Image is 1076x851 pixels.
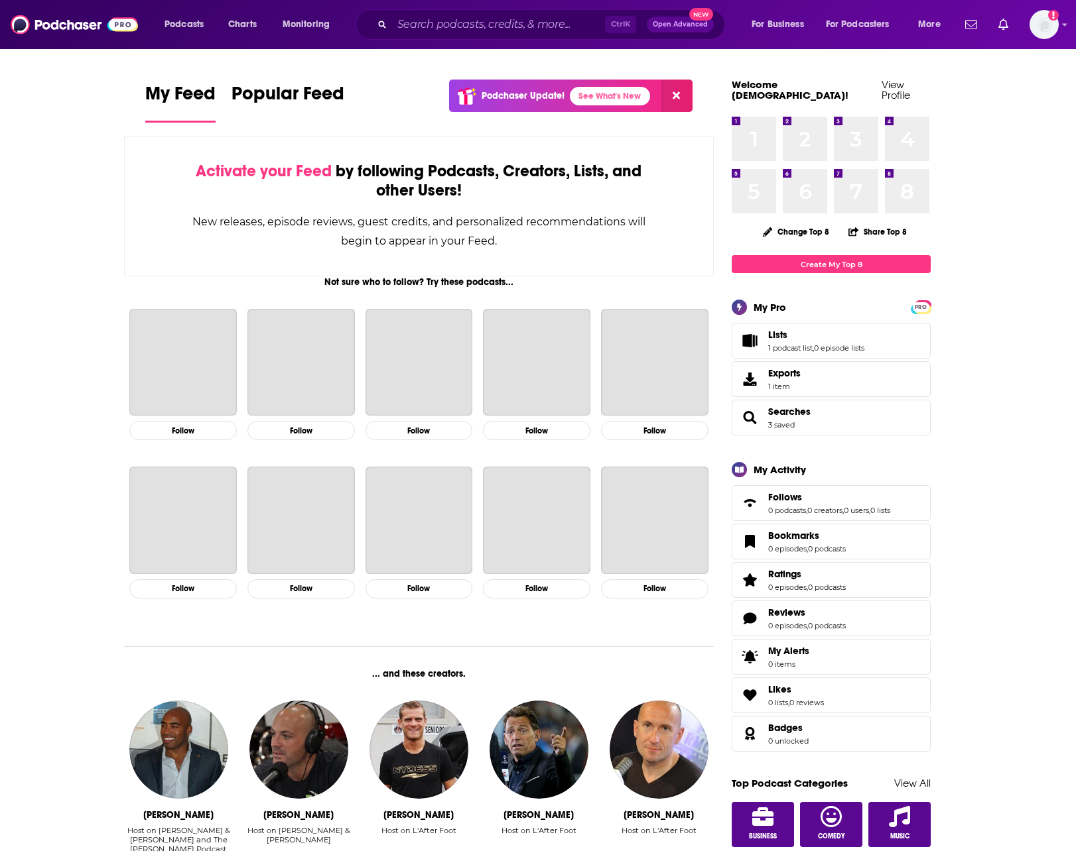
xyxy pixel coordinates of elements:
[768,491,802,503] span: Follows
[754,463,806,476] div: My Activity
[789,698,824,707] a: 0 reviews
[736,408,763,427] a: Searches
[249,701,348,799] img: Brandon Tierney
[768,406,811,418] a: Searches
[768,530,846,541] a: Bookmarks
[732,78,848,101] a: Welcome [DEMOGRAPHIC_DATA]!
[381,826,456,835] div: Host on L'After Foot
[247,579,355,598] button: Follow
[806,506,807,515] span: ,
[1030,10,1059,39] img: User Profile
[732,777,848,789] a: Top Podcast Categories
[368,9,738,40] div: Search podcasts, credits, & more...
[624,809,694,821] div: Gilbert Brisbois
[768,659,809,669] span: 0 items
[768,606,846,618] a: Reviews
[869,506,870,515] span: ,
[768,491,890,503] a: Follows
[768,367,801,379] span: Exports
[768,544,807,553] a: 0 episodes
[768,568,846,580] a: Ratings
[768,683,824,695] a: Likes
[232,82,344,123] a: Popular Feed
[808,544,846,553] a: 0 podcasts
[768,530,819,541] span: Bookmarks
[732,639,931,675] a: My Alerts
[124,276,714,288] div: Not sure who to follow? Try these podcasts...
[483,579,590,598] button: Follow
[868,802,931,847] a: Music
[826,15,890,34] span: For Podcasters
[124,668,714,679] div: ... and these creators.
[610,701,708,799] img: Gilbert Brisbois
[807,583,808,592] span: ,
[228,15,257,34] span: Charts
[155,14,221,35] button: open menu
[11,12,138,37] img: Podchaser - Follow, Share and Rate Podcasts
[283,15,330,34] span: Monitoring
[768,420,795,429] a: 3 saved
[807,621,808,630] span: ,
[768,722,809,734] a: Badges
[129,421,237,440] button: Follow
[232,82,344,113] span: Popular Feed
[366,579,473,598] button: Follow
[742,14,821,35] button: open menu
[490,701,588,799] a: Daniel Riolo
[788,698,789,707] span: ,
[768,736,809,746] a: 0 unlocked
[504,809,574,821] div: Daniel Riolo
[913,302,929,312] a: PRO
[768,343,813,353] a: 1 podcast list
[1030,10,1059,39] span: Logged in as riccas
[736,532,763,551] a: Bookmarks
[736,648,763,666] span: My Alerts
[909,14,957,35] button: open menu
[129,701,228,799] img: Tiki Barber
[370,701,468,799] a: Jerome Rothen
[882,78,910,101] a: View Profile
[366,467,473,574] a: Freakonomics Radio
[570,87,650,105] a: See What's New
[749,832,777,840] span: Business
[601,579,708,598] button: Follow
[807,544,808,553] span: ,
[653,21,708,28] span: Open Advanced
[732,255,931,273] a: Create My Top 8
[768,621,807,630] a: 0 episodes
[129,309,237,416] a: The Joe Rogan Experience
[736,571,763,589] a: Ratings
[894,777,931,789] a: View All
[605,16,636,33] span: Ctrl K
[808,583,846,592] a: 0 podcasts
[842,506,844,515] span: ,
[800,802,862,847] a: Comedy
[483,309,590,416] a: The Daily
[768,606,805,618] span: Reviews
[732,323,931,359] span: Lists
[1048,10,1059,21] svg: Add a profile image
[754,301,786,313] div: My Pro
[143,809,214,821] div: Tiki Barber
[813,343,814,353] span: ,
[273,14,347,35] button: open menu
[482,90,565,101] p: Podchaser Update!
[247,421,355,440] button: Follow
[732,361,931,397] a: Exports
[736,686,763,705] a: Likes
[483,467,590,574] a: TED Talks Daily
[732,677,931,713] span: Likes
[732,524,931,559] span: Bookmarks
[129,579,237,598] button: Follow
[752,15,804,34] span: For Business
[768,568,801,580] span: Ratings
[191,212,647,251] div: New releases, episode reviews, guest credits, and personalized recommendations will begin to appe...
[366,309,473,416] a: Planet Money
[647,17,714,32] button: Open AdvancedNew
[768,645,809,657] span: My Alerts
